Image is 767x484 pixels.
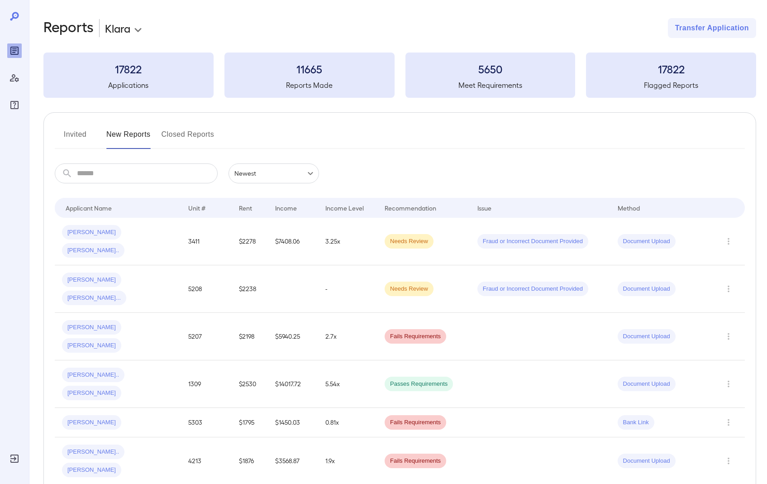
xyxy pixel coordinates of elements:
td: 5.54x [318,360,377,408]
h3: 17822 [43,62,214,76]
td: $1795 [232,408,267,437]
span: Fails Requirements [385,332,446,341]
span: Document Upload [618,332,676,341]
span: Fails Requirements [385,457,446,465]
h5: Applications [43,80,214,91]
span: Fraud or Incorrect Document Provided [477,285,588,293]
div: Reports [7,43,22,58]
h3: 11665 [224,62,395,76]
span: [PERSON_NAME] [62,418,121,427]
td: $7408.06 [268,218,319,265]
p: Klara [105,21,130,35]
h5: Meet Requirements [405,80,576,91]
h2: Reports [43,18,94,38]
span: [PERSON_NAME] [62,276,121,284]
td: $2278 [232,218,267,265]
span: [PERSON_NAME] [62,389,121,398]
td: $2530 [232,360,267,408]
h3: 17822 [586,62,756,76]
div: Method [618,202,640,213]
td: 5303 [181,408,232,437]
td: 1309 [181,360,232,408]
h5: Reports Made [224,80,395,91]
td: 3.25x [318,218,377,265]
button: Row Actions [721,329,736,344]
span: Fails Requirements [385,418,446,427]
h5: Flagged Reports [586,80,756,91]
div: Recommendation [385,202,436,213]
span: Fraud or Incorrect Document Provided [477,237,588,246]
button: Row Actions [721,377,736,391]
span: Document Upload [618,380,676,388]
summary: 17822Applications11665Reports Made5650Meet Requirements17822Flagged Reports [43,53,756,98]
span: [PERSON_NAME].. [62,246,124,255]
div: Applicant Name [66,202,112,213]
td: $2198 [232,313,267,360]
td: 5207 [181,313,232,360]
span: [PERSON_NAME].. [62,371,124,379]
button: Invited [55,127,95,149]
td: 2.7x [318,313,377,360]
td: 3411 [181,218,232,265]
div: Income [275,202,297,213]
span: [PERSON_NAME] [62,228,121,237]
button: Row Actions [721,234,736,249]
button: Row Actions [721,454,736,468]
td: $14017.72 [268,360,319,408]
span: [PERSON_NAME].. [62,448,124,456]
span: Document Upload [618,237,676,246]
span: [PERSON_NAME] [62,341,121,350]
span: Needs Review [385,285,434,293]
div: Income Level [325,202,364,213]
div: Issue [477,202,492,213]
div: FAQ [7,98,22,112]
span: Document Upload [618,457,676,465]
span: Bank Link [618,418,654,427]
span: Needs Review [385,237,434,246]
div: Rent [239,202,253,213]
h3: 5650 [405,62,576,76]
td: $1450.03 [268,408,319,437]
span: [PERSON_NAME]... [62,294,126,302]
td: $5940.25 [268,313,319,360]
div: Manage Users [7,71,22,85]
button: Closed Reports [162,127,214,149]
td: $2238 [232,265,267,313]
button: New Reports [106,127,151,149]
button: Transfer Application [668,18,756,38]
span: [PERSON_NAME] [62,323,121,332]
div: Newest [229,163,319,183]
div: Log Out [7,451,22,466]
button: Row Actions [721,282,736,296]
td: 5208 [181,265,232,313]
span: [PERSON_NAME] [62,466,121,474]
td: - [318,265,377,313]
span: Document Upload [618,285,676,293]
td: 0.81x [318,408,377,437]
span: Passes Requirements [385,380,453,388]
div: Unit # [188,202,205,213]
button: Row Actions [721,415,736,430]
